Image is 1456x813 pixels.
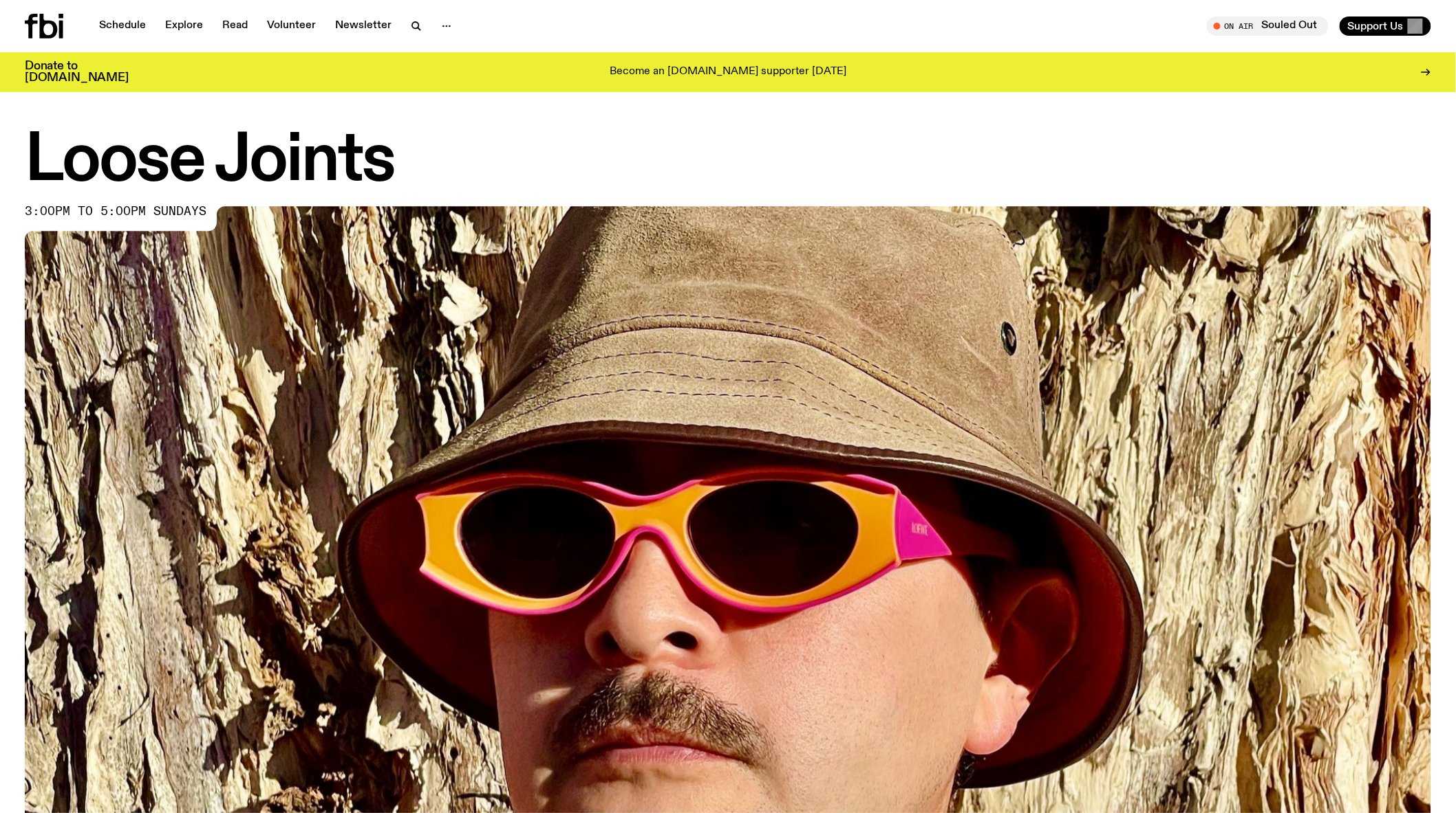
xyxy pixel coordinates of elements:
[91,16,154,36] a: Schedule
[25,60,129,84] h3: Donate to [DOMAIN_NAME]
[157,16,211,36] a: Explore
[259,16,324,36] a: Volunteer
[610,66,846,78] p: Become an [DOMAIN_NAME] supporter [DATE]
[214,16,256,36] a: Read
[1340,16,1431,36] button: Support Us
[327,16,400,36] a: Newsletter
[1207,16,1329,36] button: On AirSouled Out
[1348,20,1404,32] span: Support Us
[25,206,206,217] span: 3:00pm to 5:00pm sundays
[25,131,1431,192] h1: Loose Joints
